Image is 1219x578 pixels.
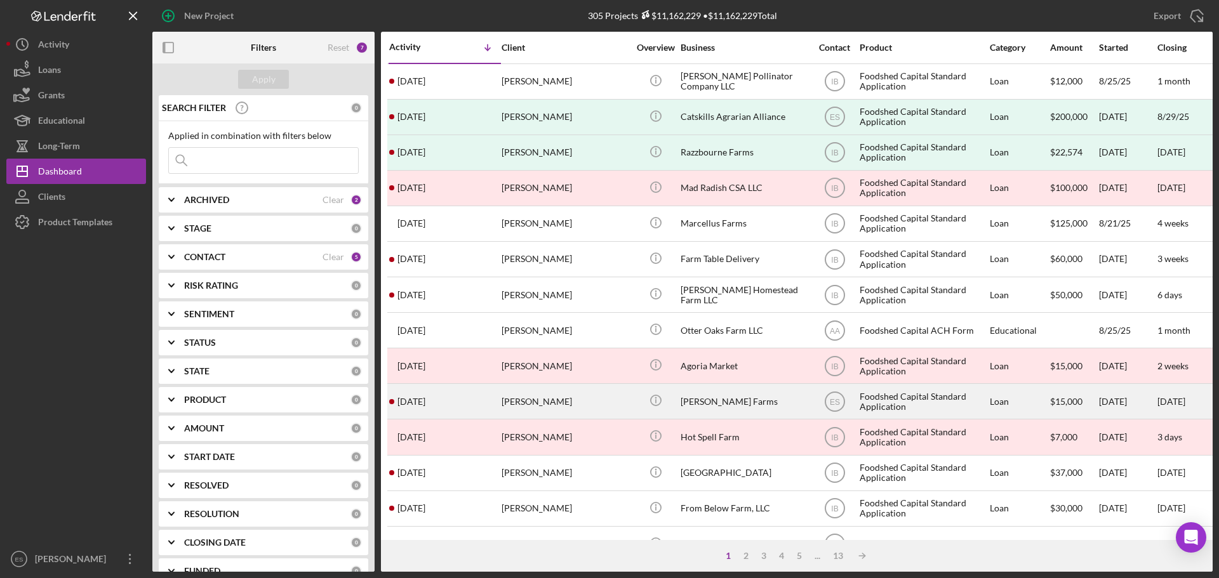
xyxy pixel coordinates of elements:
time: 2025-07-25 20:21 [397,503,425,513]
text: IB [831,148,838,157]
span: $15,000 [1050,396,1082,407]
time: 3 weeks [1157,253,1189,264]
div: Loan [990,207,1049,240]
b: RESOLUTION [184,509,239,519]
b: PRODUCT [184,395,226,405]
div: [PERSON_NAME] [502,207,629,240]
b: STAGE [184,223,211,233]
div: Clear [323,195,344,205]
div: $22,574 [1050,136,1098,169]
div: [PERSON_NAME] [502,420,629,454]
div: 0 [350,365,362,377]
div: Foodshed Capital Standard Application [860,492,987,525]
div: [DATE] [1099,100,1156,134]
div: Started [1099,43,1156,53]
div: 2 [350,194,362,206]
div: Educational [38,108,85,136]
div: [DATE] [1099,278,1156,312]
div: Otter Oaks Farm LLC [681,313,808,347]
a: Loans [6,57,146,82]
div: Hot Spell Farm [681,420,808,454]
div: Loan [990,100,1049,134]
div: [PERSON_NAME] [502,278,629,312]
div: Reset [328,43,349,53]
div: $37,000 [1050,456,1098,490]
div: Loans [38,57,61,86]
div: Farm Table Delivery [681,242,808,276]
time: 2025-08-07 17:51 [397,290,425,300]
button: Grants [6,82,146,108]
b: START DATE [184,452,235,462]
div: Client [502,43,629,53]
div: [DATE] [1099,242,1156,276]
b: ARCHIVED [184,195,229,205]
div: Loan [990,242,1049,276]
div: 5 [350,251,362,263]
b: SEARCH FILTER [162,103,226,113]
div: 7 [356,41,368,54]
text: IB [831,433,838,442]
div: [PERSON_NAME] Pollinator Company LLC [681,65,808,98]
button: Export [1141,3,1213,29]
div: Foodshed Capital Standard Application [860,242,987,276]
div: Foodshed Capital Standard Application [860,65,987,98]
div: [PERSON_NAME] [502,527,629,561]
div: Agoria Market [681,349,808,383]
div: Loan [990,492,1049,525]
text: IB [831,220,838,228]
time: 2025-07-18 19:09 [397,539,425,549]
div: [DATE] [1157,147,1185,157]
div: [DATE] [1099,420,1156,454]
div: Amount [1050,43,1098,53]
div: $200,000 [1050,100,1098,134]
div: $7,000 [1050,420,1098,454]
div: 4 [773,551,790,561]
time: 6 days [1157,289,1182,300]
time: 2 weeks [1157,360,1189,371]
button: Long-Term [6,133,146,159]
div: ... [808,551,827,561]
div: Loan [990,349,1049,383]
text: IB [831,255,838,264]
div: 0 [350,508,362,520]
button: Activity [6,32,146,57]
time: 2025-09-05 14:36 [397,76,425,86]
div: 0 [350,308,362,320]
div: Loan [990,456,1049,490]
div: Foodshed Capital ACH Form [860,527,987,561]
div: Long-Term [38,133,80,162]
div: 0 [350,537,362,548]
div: [PERSON_NAME] [502,313,629,347]
time: [DATE] [1157,538,1185,549]
div: Foodshed Capital Standard Application [860,171,987,205]
time: [DATE] [1157,502,1185,513]
div: [PERSON_NAME] [502,349,629,383]
div: 1 [719,551,737,561]
div: [DATE] [1099,527,1156,561]
text: IB [831,77,838,86]
button: Dashboard [6,159,146,184]
div: 0 [350,102,362,114]
div: 0 [350,280,362,291]
text: IB [831,504,838,513]
div: Foodshed Capital Standard Application [860,207,987,240]
div: Loan [990,420,1049,454]
div: Foodshed Capital Standard Application [860,456,987,490]
time: 2025-08-06 20:48 [397,325,425,336]
b: STATE [184,366,210,376]
span: $60,000 [1050,253,1082,264]
div: Product [860,43,987,53]
div: Grants [38,82,65,111]
div: Loan [990,171,1049,205]
button: Product Templates [6,209,146,235]
button: Educational [6,108,146,133]
time: [DATE] [1157,182,1185,193]
div: Triple E Farms LLC [681,527,808,561]
div: 3 [755,551,773,561]
div: $100,000 [1050,171,1098,205]
text: AA [829,326,839,335]
time: [DATE] [1157,467,1185,478]
text: IB [831,469,838,478]
div: [GEOGRAPHIC_DATA] [681,456,808,490]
